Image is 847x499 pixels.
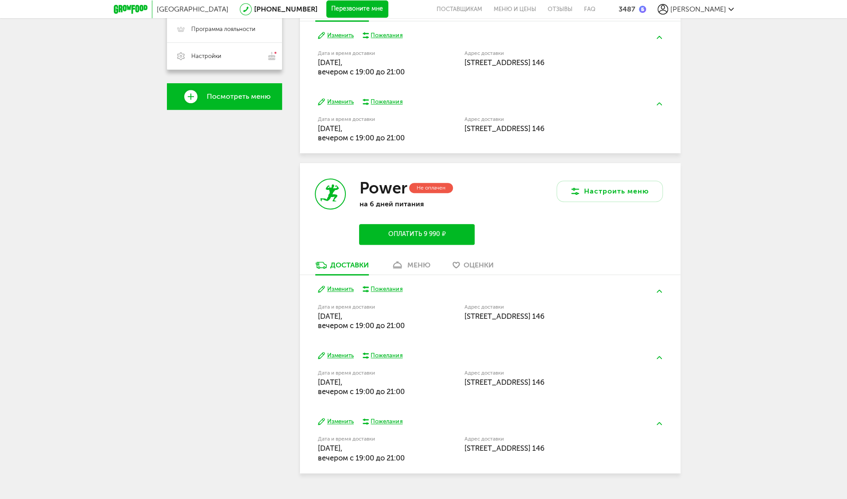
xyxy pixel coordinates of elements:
[191,52,221,60] span: Настройки
[318,305,419,309] label: Дата и время доставки
[318,31,354,40] button: Изменить
[363,31,403,39] button: Пожелания
[318,378,405,396] span: [DATE], вечером c 19:00 до 21:00
[318,437,419,441] label: Дата и время доставки
[318,117,419,122] label: Дата и время доставки
[359,178,407,197] h3: Power
[619,5,635,13] div: 3487
[657,102,662,105] img: arrow-up-green.5eb5f82.svg
[167,43,282,70] a: Настройки
[657,422,662,425] img: arrow-up-green.5eb5f82.svg
[311,7,373,21] a: Доставки
[639,6,646,13] img: bonus_b.cdccf46.png
[409,183,453,193] div: Не оплачен
[407,261,430,269] div: меню
[318,51,419,56] label: Дата и время доставки
[387,260,435,275] a: меню
[318,371,419,375] label: Дата и время доставки
[363,98,403,106] button: Пожелания
[464,51,630,56] label: Адрес доставки
[318,418,354,426] button: Изменить
[464,437,630,441] label: Адрес доставки
[318,98,354,106] button: Изменить
[464,261,494,269] span: Оценки
[371,352,402,360] div: Пожелания
[167,83,282,110] a: Посмотреть меню
[363,352,403,360] button: Пожелания
[311,260,373,275] a: Доставки
[326,0,388,18] button: Перезвоните мне
[464,117,630,122] label: Адрес доставки
[464,371,630,375] label: Адрес доставки
[363,285,403,293] button: Пожелания
[371,418,402,426] div: Пожелания
[464,444,545,453] span: [STREET_ADDRESS] 146
[464,58,545,67] span: [STREET_ADDRESS] 146
[318,285,354,294] button: Изменить
[167,16,282,43] a: Программа лояльности
[464,378,545,387] span: [STREET_ADDRESS] 146
[318,352,354,360] button: Изменить
[371,285,402,293] div: Пожелания
[557,181,663,202] button: Настроить меню
[330,261,369,269] div: Доставки
[318,444,405,462] span: [DATE], вечером c 19:00 до 21:00
[657,290,662,293] img: arrow-up-green.5eb5f82.svg
[318,312,405,330] span: [DATE], вечером c 19:00 до 21:00
[657,36,662,39] img: arrow-up-green.5eb5f82.svg
[464,305,630,309] label: Адрес доставки
[318,124,405,142] span: [DATE], вечером c 19:00 до 21:00
[157,5,228,13] span: [GEOGRAPHIC_DATA]
[371,98,402,106] div: Пожелания
[359,200,474,208] p: на 6 дней питания
[207,93,271,101] span: Посмотреть меню
[254,5,317,13] a: [PHONE_NUMBER]
[448,260,498,275] a: Оценки
[318,58,405,76] span: [DATE], вечером c 19:00 до 21:00
[657,356,662,359] img: arrow-up-green.5eb5f82.svg
[464,312,545,321] span: [STREET_ADDRESS] 146
[670,5,726,13] span: [PERSON_NAME]
[464,124,545,133] span: [STREET_ADDRESS] 146
[371,31,402,39] div: Пожелания
[363,418,403,426] button: Пожелания
[359,224,474,245] button: Оплатить 9 990 ₽
[191,25,255,33] span: Программа лояльности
